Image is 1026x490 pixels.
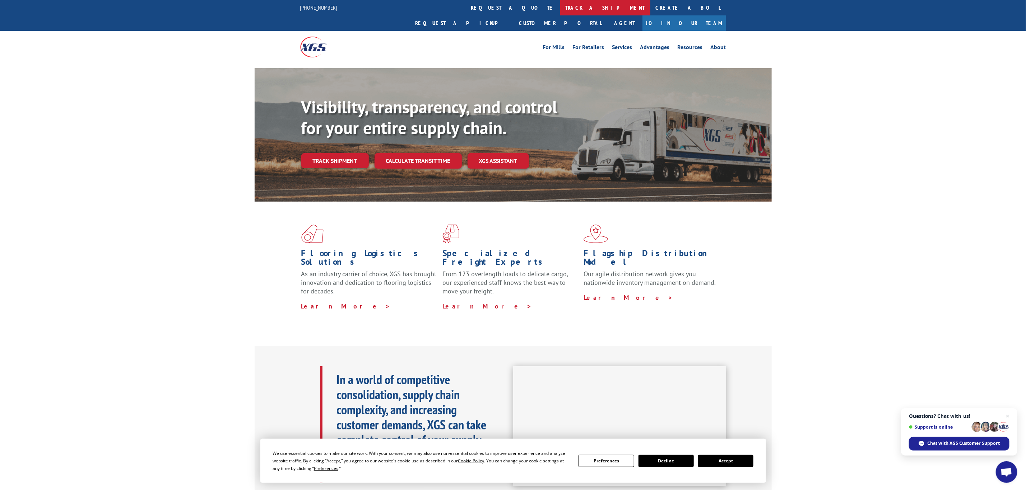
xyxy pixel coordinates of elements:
b: In a world of competitive consolidation, supply chain complexity, and increasing customer demands... [337,371,487,478]
a: Join Our Team [642,15,726,31]
b: Visibility, transparency, and control for your entire supply chain. [301,96,558,139]
a: Customer Portal [514,15,607,31]
a: [PHONE_NUMBER] [300,4,338,11]
img: xgs-icon-focused-on-flooring-red [442,225,459,243]
h1: Flagship Distribution Model [584,249,719,270]
a: Agent [607,15,642,31]
button: Decline [639,455,694,467]
span: Chat with XGS Customer Support [909,437,1009,451]
a: Calculate transit time [375,153,462,169]
span: Our agile distribution network gives you nationwide inventory management on demand. [584,270,716,287]
a: Services [612,44,632,52]
span: Cookie Policy [458,458,484,464]
div: We use essential cookies to make our site work. With your consent, we may also use non-essential ... [273,449,570,472]
a: About [711,44,726,52]
a: Learn More > [584,293,673,302]
button: Preferences [579,455,634,467]
img: xgs-icon-total-supply-chain-intelligence-red [301,225,324,243]
p: From 123 overlength loads to delicate cargo, our experienced staff knows the best way to move you... [442,270,578,302]
a: Open chat [996,461,1017,483]
a: Advantages [640,44,670,52]
h1: Specialized Freight Experts [442,249,578,270]
a: Request a pickup [410,15,514,31]
a: For Mills [543,44,565,52]
iframe: XGS Logistics Solutions [513,366,726,486]
a: For Retailers [573,44,604,52]
a: Learn More > [301,302,391,310]
span: Chat with XGS Customer Support [928,440,1000,447]
span: Support is online [909,424,969,430]
div: Cookie Consent Prompt [260,439,766,483]
h1: Flooring Logistics Solutions [301,249,437,270]
a: Track shipment [301,153,369,168]
img: xgs-icon-flagship-distribution-model-red [584,225,608,243]
span: As an industry carrier of choice, XGS has brought innovation and dedication to flooring logistics... [301,270,437,295]
a: XGS ASSISTANT [468,153,529,169]
span: Preferences [314,465,338,471]
a: Learn More > [442,302,532,310]
span: Questions? Chat with us! [909,413,1009,419]
a: Resources [678,44,703,52]
button: Accept [698,455,753,467]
